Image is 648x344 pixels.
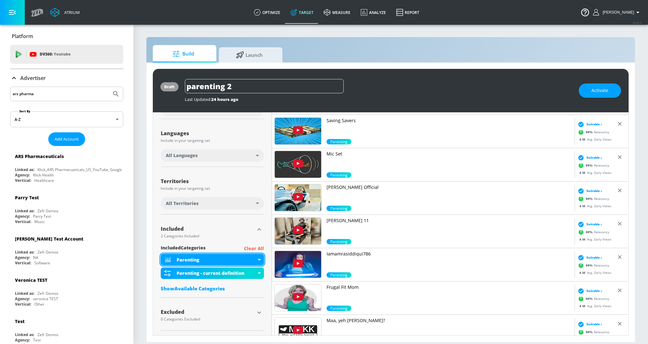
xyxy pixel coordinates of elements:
[10,190,123,226] div: Parry TestLinked as:Zefr DemosAgency:Parry TestVertical:Music
[576,261,609,270] div: Relevancy
[34,219,45,224] div: Music
[33,214,51,219] div: Parry Test
[576,204,611,208] div: Avg. Daily Views
[586,330,594,334] span: 99 %
[600,10,634,15] span: login as: veronica.hernandez@zefr.com
[586,230,594,235] span: 99 %
[15,219,31,224] div: Vertical:
[161,149,264,162] div: All Languages
[579,270,587,275] span: 4 M
[10,231,123,267] div: [PERSON_NAME] Test AccountLinked as:Zefr DemosAgency:NAVertical:Software
[15,167,34,172] div: Linked as:
[10,27,123,45] div: Platform
[327,172,351,178] span: Parenting
[586,296,594,301] span: 99 %
[579,83,621,98] button: Activate
[586,163,594,168] span: 99 %
[327,151,572,157] p: Mic Set
[327,306,351,311] span: Parenting
[15,337,30,343] div: Agency:
[576,161,609,170] div: Relevancy
[40,51,71,58] p: DV360:
[161,245,206,253] span: included Categories
[164,84,175,89] div: draft
[586,122,602,127] span: Suitable ›
[327,184,572,190] p: [PERSON_NAME] Official
[177,257,256,263] div: Parenting
[185,96,572,102] div: Last Updated:
[33,255,38,260] div: NA
[15,195,39,201] div: Parry Test
[161,285,264,292] div: ShowAvailable Categories
[15,301,31,307] div: Vertical:
[10,272,123,308] div: Veronica TESTLinked as:Zefr DemosAgency:veronica TESTVertical:Other
[327,239,351,244] span: Parenting
[15,255,30,260] div: Agency:
[275,251,321,278] img: UU_f2kPOT-RXMFHyJTXFVyCw
[275,118,321,144] img: UUL3_8mlFDtcVCZ-JatBEJKw
[15,236,83,242] div: [PERSON_NAME] Test Account
[161,317,254,321] div: 0 Categories Excluded
[161,234,254,238] div: 2 Categories Included
[55,136,79,143] span: Add Account
[161,254,264,265] div: Parenting
[10,45,123,64] div: DV360: Youtube
[327,139,351,144] span: Parenting
[391,1,424,24] a: Report
[275,284,321,311] img: UUdzq21gdrw1k5jw6xzaCADg
[161,131,264,136] div: Languages
[586,288,602,293] span: Suitable ›
[15,214,30,219] div: Agency:
[161,179,264,184] div: Territories
[161,309,254,314] div: Excluded
[576,237,611,242] div: Avg. Daily Views
[166,152,198,159] span: All Languages
[327,251,572,257] p: Iamamrasiddiqui786
[13,90,109,98] input: Search by name
[576,228,609,237] div: Relevancy
[586,255,602,260] span: Suitable ›
[285,1,319,24] a: Target
[10,69,123,87] div: Advertiser
[327,317,572,324] p: Maa, yeh [PERSON_NAME]?
[586,222,602,227] span: Suitable ›
[327,206,351,211] div: 99.0%
[576,137,611,142] div: Avg. Daily Views
[576,155,602,161] div: Suitable ›
[161,187,264,190] div: Include in your targeting set
[15,178,31,183] div: Vertical:
[586,155,602,160] span: Suitable ›
[225,47,273,63] span: Launch
[34,178,54,183] div: Healthcare
[15,172,30,178] div: Agency:
[37,249,58,255] div: Zefr Demos
[327,117,572,124] p: Saving Savers
[633,21,642,24] span: v 4.25.4
[37,167,129,172] div: Klick_ARS Pharmacueticals_US_YouTube_GoogleAds
[18,109,32,113] label: Sort By
[576,255,602,261] div: Suitable ›
[275,184,321,211] img: UUn9K4A8VIAb7I-2hMJhShmA
[10,149,123,185] div: ARS PharmaceuticalsLinked as:Klick_ARS Pharmacueticals_US_YouTube_GoogleAdsAgency:Klick HealthVer...
[50,8,80,17] a: Atrium
[327,284,572,306] a: Frugal Fit Mom
[15,296,30,301] div: Agency:
[161,197,264,210] div: All Territories
[579,204,587,208] span: 4 M
[327,284,572,290] p: Frugal Fit Mom
[576,304,611,308] div: Avg. Daily Views
[327,172,351,178] div: 99.0%
[62,10,80,15] div: Atrium
[327,151,572,172] a: Mic Set
[161,226,254,231] div: Included
[15,260,31,266] div: Vertical:
[327,217,572,239] a: [PERSON_NAME] 11
[576,3,594,21] button: Open Resource Center
[576,194,609,204] div: Relevancy
[576,121,602,128] div: Suitable ›
[15,318,24,324] div: Test
[33,172,54,178] div: Klick Health
[327,206,351,211] span: Parenting
[586,130,594,135] span: 99 %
